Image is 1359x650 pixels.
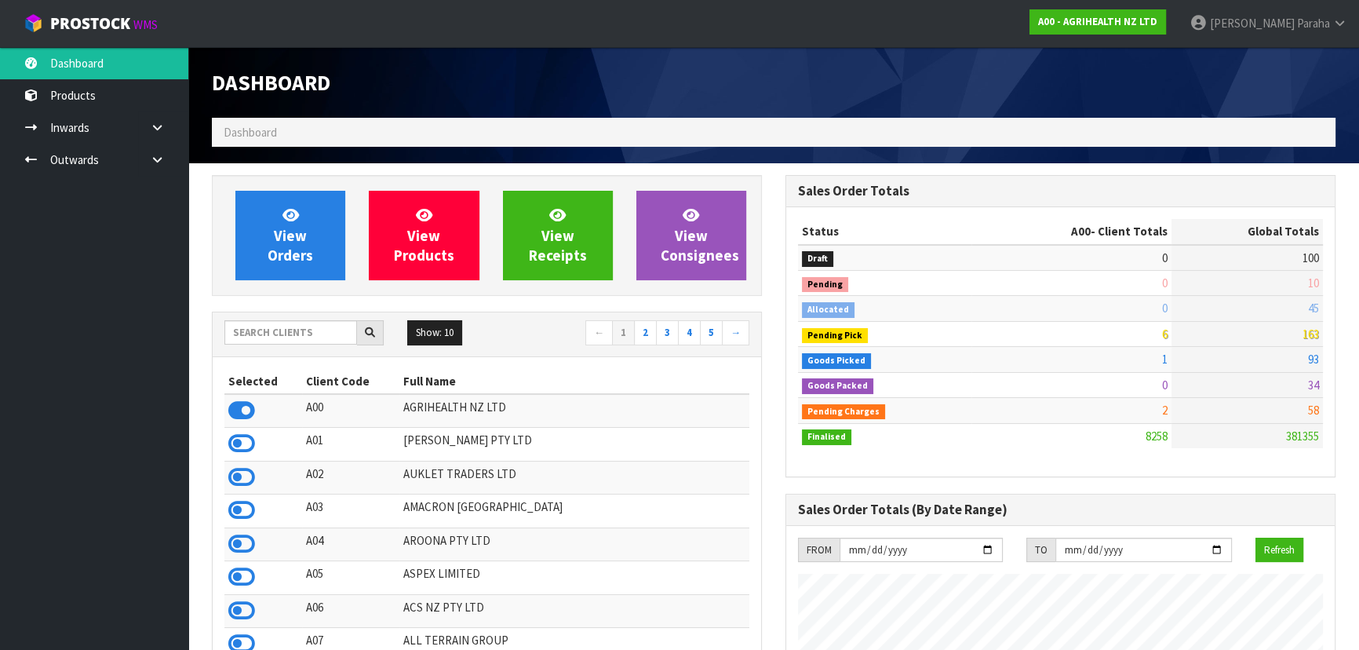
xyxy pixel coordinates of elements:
[369,191,479,280] a: ViewProducts
[1255,538,1303,563] button: Refresh
[802,378,873,394] span: Goods Packed
[399,369,749,394] th: Full Name
[1303,250,1319,265] span: 100
[1162,403,1168,418] span: 2
[302,528,399,561] td: A04
[1162,352,1168,367] span: 1
[1071,224,1091,239] span: A00
[399,428,749,461] td: [PERSON_NAME] PTY LTD
[302,561,399,594] td: A05
[585,320,613,345] a: ←
[1162,327,1168,341] span: 6
[802,429,851,445] span: Finalised
[224,369,302,394] th: Selected
[1029,9,1166,35] a: A00 - AGRIHEALTH NZ LTD
[399,495,749,528] td: AMACRON [GEOGRAPHIC_DATA]
[802,251,833,267] span: Draft
[399,461,749,494] td: AUKLET TRADERS LTD
[224,125,277,140] span: Dashboard
[224,320,357,345] input: Search clients
[1308,403,1319,418] span: 58
[399,561,749,594] td: ASPEX LIMITED
[1308,378,1319,393] span: 34
[678,320,701,345] a: 4
[499,320,750,348] nav: Page navigation
[1026,538,1055,563] div: TO
[1171,219,1323,244] th: Global Totals
[722,320,749,345] a: →
[302,428,399,461] td: A01
[798,219,971,244] th: Status
[1308,276,1319,290] span: 10
[394,206,454,265] span: View Products
[802,404,885,420] span: Pending Charges
[634,320,657,345] a: 2
[661,206,739,265] span: View Consignees
[798,502,1323,517] h3: Sales Order Totals (By Date Range)
[1162,301,1168,316] span: 0
[399,394,749,428] td: AGRIHEALTH NZ LTD
[302,394,399,428] td: A00
[802,328,868,344] span: Pending Pick
[1162,276,1168,290] span: 0
[407,320,462,345] button: Show: 10
[1162,250,1168,265] span: 0
[302,495,399,528] td: A03
[1297,16,1330,31] span: Paraha
[636,191,746,280] a: ViewConsignees
[399,594,749,627] td: ACS NZ PTY LTD
[268,206,313,265] span: View Orders
[399,528,749,561] td: AROONA PTY LTD
[700,320,723,345] a: 5
[1162,378,1168,393] span: 0
[1038,15,1157,28] strong: A00 - AGRIHEALTH NZ LTD
[133,17,158,32] small: WMS
[302,461,399,494] td: A02
[802,302,854,318] span: Allocated
[50,13,130,34] span: ProStock
[971,219,1171,244] th: - Client Totals
[802,353,871,369] span: Goods Picked
[302,594,399,627] td: A06
[1210,16,1295,31] span: [PERSON_NAME]
[656,320,679,345] a: 3
[235,191,345,280] a: ViewOrders
[1146,429,1168,444] span: 8258
[1303,327,1319,341] span: 163
[802,277,848,293] span: Pending
[212,69,330,96] span: Dashboard
[1308,352,1319,367] span: 93
[529,206,587,265] span: View Receipts
[24,13,43,33] img: cube-alt.png
[1308,301,1319,316] span: 45
[798,538,840,563] div: FROM
[1286,429,1319,444] span: 381355
[302,369,399,394] th: Client Code
[503,191,613,280] a: ViewReceipts
[798,184,1323,199] h3: Sales Order Totals
[612,320,635,345] a: 1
